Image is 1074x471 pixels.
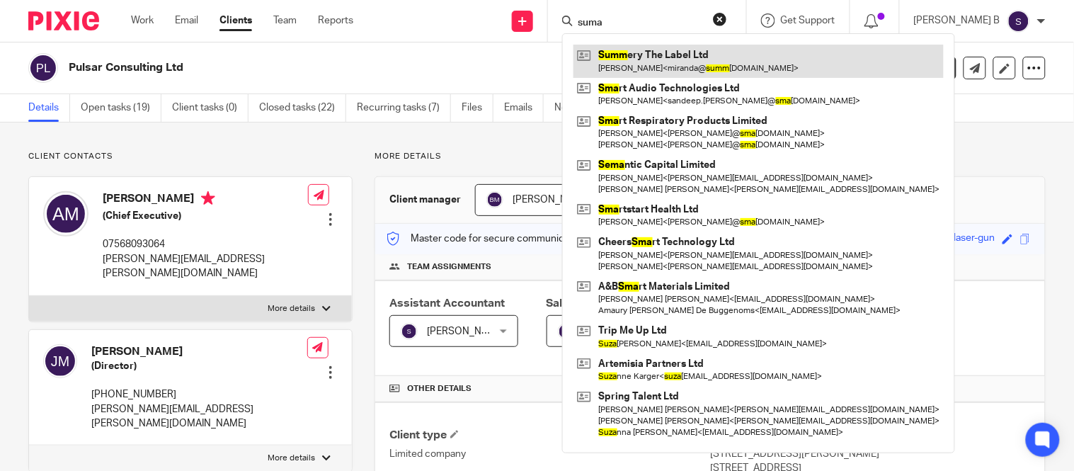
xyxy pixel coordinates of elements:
[91,359,307,373] h5: (Director)
[318,13,353,28] a: Reports
[462,94,493,122] a: Files
[710,447,1031,461] p: [STREET_ADDRESS][PERSON_NAME]
[713,12,727,26] button: Clear
[91,344,307,359] h4: [PERSON_NAME]
[28,53,58,83] img: svg%3E
[781,16,835,25] span: Get Support
[389,193,461,207] h3: Client manager
[486,191,503,208] img: svg%3E
[914,13,1000,28] p: [PERSON_NAME] B
[91,402,307,431] p: [PERSON_NAME][EMAIL_ADDRESS][PERSON_NAME][DOMAIN_NAME]
[28,94,70,122] a: Details
[268,303,315,314] p: More details
[175,13,198,28] a: Email
[172,94,248,122] a: Client tasks (0)
[103,191,308,209] h4: [PERSON_NAME]
[389,297,505,309] span: Assistant Accountant
[504,94,544,122] a: Emails
[103,237,308,251] p: 07568093064
[407,383,472,395] span: Other details
[558,323,575,340] img: svg%3E
[273,13,297,28] a: Team
[547,297,617,309] span: Sales Person
[513,195,590,205] span: [PERSON_NAME]
[219,13,252,28] a: Clients
[357,94,451,122] a: Recurring tasks (7)
[201,191,215,205] i: Primary
[389,447,710,461] p: Limited company
[103,252,308,281] p: [PERSON_NAME][EMAIL_ADDRESS][PERSON_NAME][DOMAIN_NAME]
[103,209,308,223] h5: (Chief Executive)
[28,151,353,162] p: Client contacts
[28,11,99,30] img: Pixie
[81,94,161,122] a: Open tasks (19)
[401,323,418,340] img: svg%3E
[131,13,154,28] a: Work
[407,261,491,273] span: Team assignments
[1007,10,1030,33] img: svg%3E
[43,344,77,378] img: svg%3E
[576,17,704,30] input: Search
[268,453,315,464] p: More details
[259,94,346,122] a: Closed tasks (22)
[389,428,710,443] h4: Client type
[554,94,606,122] a: Notes (1)
[43,191,88,237] img: svg%3E
[427,327,513,336] span: [PERSON_NAME] B
[375,151,1046,162] p: More details
[69,60,696,75] h2: Pulsar Consulting Ltd
[91,387,307,402] p: [PHONE_NUMBER]
[386,232,630,246] p: Master code for secure communications and files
